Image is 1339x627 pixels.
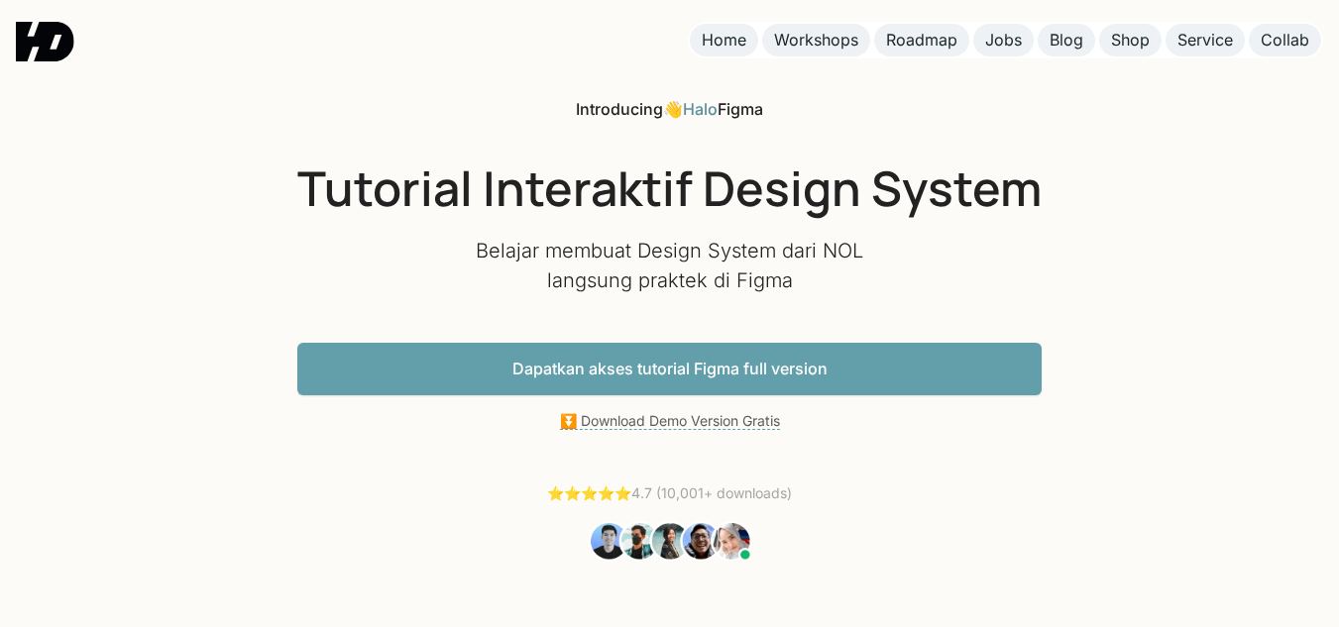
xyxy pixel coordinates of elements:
a: Jobs [973,24,1034,56]
div: Workshops [774,30,858,51]
div: Service [1177,30,1233,51]
span: Figma [718,99,763,119]
a: Roadmap [874,24,969,56]
a: Home [690,24,758,56]
a: Shop [1099,24,1162,56]
div: Home [702,30,746,51]
a: Dapatkan akses tutorial Figma full version [297,343,1042,395]
span: Introducing [576,99,663,119]
div: Shop [1111,30,1150,51]
div: Jobs [985,30,1022,51]
div: 4.7 (10,001+ downloads) [547,483,792,504]
h1: Tutorial Interaktif Design System [297,159,1042,217]
a: ⏬ Download Demo Version Gratis [560,412,780,430]
div: Roadmap [886,30,957,51]
div: Blog [1050,30,1083,51]
a: Collab [1249,24,1321,56]
a: Workshops [762,24,870,56]
p: Belajar membuat Design System dari NOL langsung praktek di Figma [472,236,868,295]
a: ⭐️⭐️⭐️⭐️⭐️ [547,484,631,501]
img: Students Tutorial Belajar UI Design dari NOL Figma HaloFigma [588,520,751,562]
a: Halo [683,99,718,119]
div: Collab [1261,30,1309,51]
div: 👋 [576,99,763,120]
a: Blog [1038,24,1095,56]
a: Service [1166,24,1245,56]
